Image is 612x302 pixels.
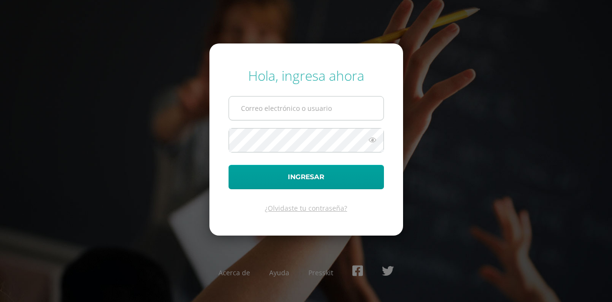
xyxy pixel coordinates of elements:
[219,268,250,277] a: Acerca de
[308,268,333,277] a: Presskit
[229,66,384,85] div: Hola, ingresa ahora
[269,268,289,277] a: Ayuda
[229,165,384,189] button: Ingresar
[265,204,347,213] a: ¿Olvidaste tu contraseña?
[229,97,383,120] input: Correo electrónico o usuario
